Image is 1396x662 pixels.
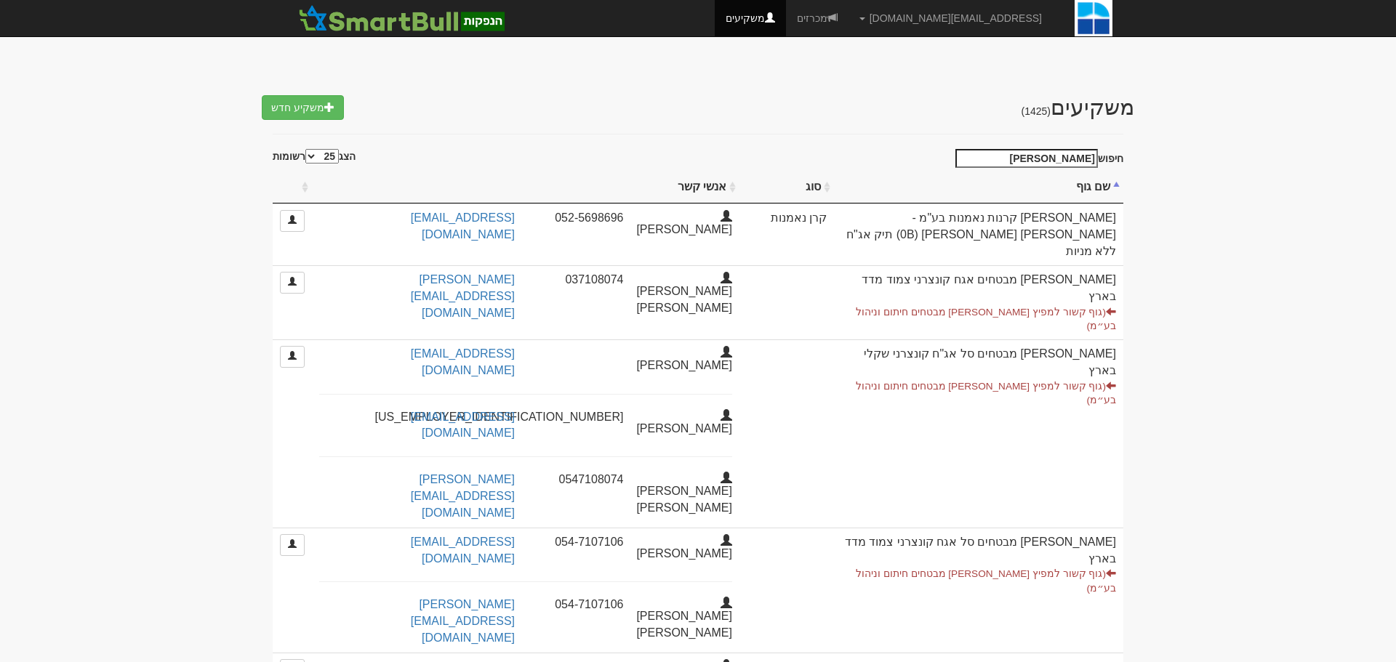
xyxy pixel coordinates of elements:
[526,597,635,613] div: 054-7107106
[834,528,1123,653] td: [PERSON_NAME] מבטחים סל אגח קונצרני צמוד מדד בארץ
[526,409,635,426] div: [US_EMPLOYER_IDENTIFICATION_NUMBER]
[635,409,744,437] div: [PERSON_NAME]
[739,171,834,203] th: סוג : activate to sort column ascending
[411,536,515,565] a: [EMAIL_ADDRESS][DOMAIN_NAME]
[834,265,1123,339] td: [PERSON_NAME] מבטחים אגח קונצרני צמוד מדד בארץ
[411,211,515,241] a: [EMAIL_ADDRESS][DOMAIN_NAME]
[526,272,635,288] div: 037108074
[834,171,1123,203] th: שם גוף : activate to sort column descending
[635,210,744,238] div: [PERSON_NAME]
[411,411,515,440] a: [EMAIL_ADDRESS][DOMAIN_NAME]
[411,598,515,644] a: [PERSON_NAME][EMAIL_ADDRESS][DOMAIN_NAME]
[856,307,1116,331] small: (גוף קשור למפיץ [PERSON_NAME] מבטחים חיתום וניהול בע״מ)
[856,568,1116,593] small: (גוף קשור למפיץ [PERSON_NAME] מבטחים חיתום וניהול בע״מ)
[305,149,339,164] select: הצגרשומות
[635,472,744,517] div: [PERSON_NAME] [PERSON_NAME]
[526,472,635,488] div: 0547108074
[739,203,834,266] td: קרן נאמנות
[635,534,744,562] div: [PERSON_NAME]
[856,381,1116,405] small: (גוף קשור למפיץ [PERSON_NAME] מבטחים חיתום וניהול בע״מ)
[635,346,744,374] div: [PERSON_NAME]
[411,347,515,376] a: [EMAIL_ADDRESS][DOMAIN_NAME]
[273,171,312,203] th: : activate to sort column ascending
[834,203,1123,266] td: [PERSON_NAME] קרנות נאמנות בע"מ - [PERSON_NAME] [PERSON_NAME] (0B) תיק אג"ח ללא מניות
[262,95,344,120] a: משקיע חדש
[294,4,508,33] img: SmartBull Logo
[411,273,515,319] a: [PERSON_NAME][EMAIL_ADDRESS][DOMAIN_NAME]
[526,210,635,227] div: 052-5698696
[312,171,739,203] th: אנשי קשר : activate to sort column ascending
[273,149,356,164] label: הצג רשומות
[635,597,744,642] div: [PERSON_NAME] [PERSON_NAME]
[526,534,635,551] div: 054-7107106
[1022,105,1051,117] h5: (1425)
[950,149,1123,168] label: חיפוש
[834,339,1123,528] td: [PERSON_NAME] מבטחים סל אג"ח קונצרני שקלי בארץ
[955,149,1098,168] input: חיפוש
[1022,95,1135,119] span: משקיעים
[411,473,515,519] a: [PERSON_NAME][EMAIL_ADDRESS][DOMAIN_NAME]
[635,272,744,317] div: [PERSON_NAME] [PERSON_NAME]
